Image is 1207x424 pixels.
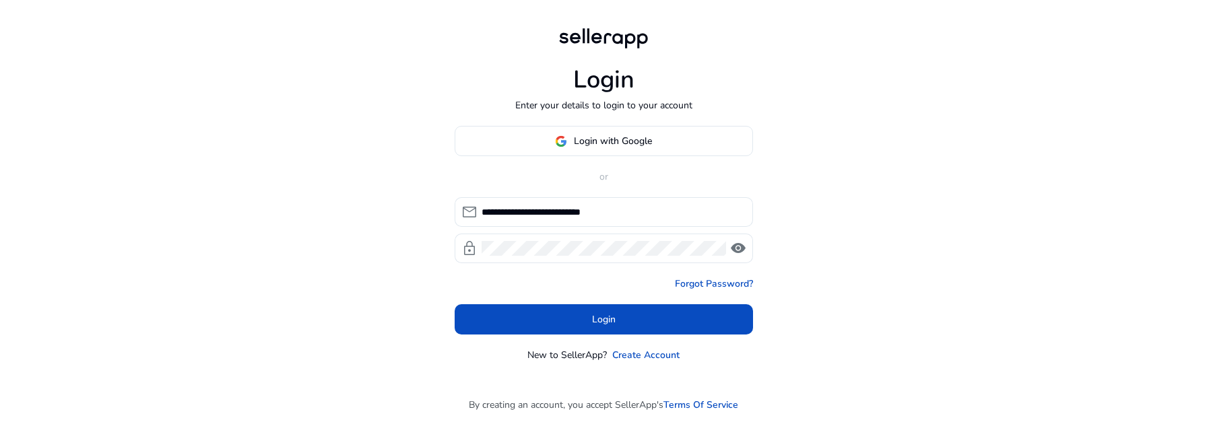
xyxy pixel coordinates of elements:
[527,348,607,362] p: New to SellerApp?
[555,135,567,147] img: google-logo.svg
[573,65,634,94] h1: Login
[675,277,753,291] a: Forgot Password?
[515,98,692,112] p: Enter your details to login to your account
[663,398,738,412] a: Terms Of Service
[612,348,680,362] a: Create Account
[574,134,652,148] span: Login with Google
[461,204,478,220] span: mail
[455,304,753,334] button: Login
[455,126,753,156] button: Login with Google
[730,240,746,256] span: visibility
[455,170,753,184] p: or
[592,312,616,326] span: Login
[461,240,478,256] span: lock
